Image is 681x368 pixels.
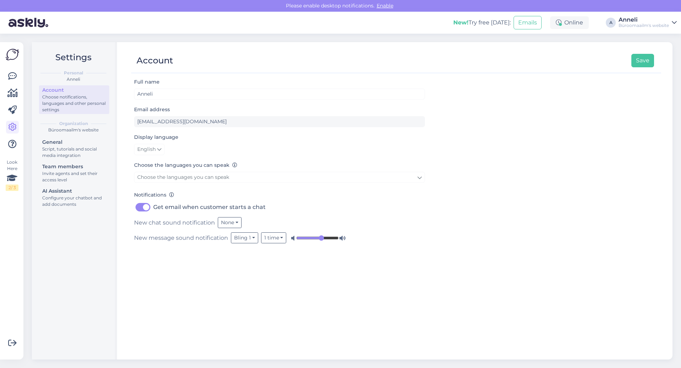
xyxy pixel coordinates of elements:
div: Script, tutorials and social media integration [42,146,106,159]
input: Enter name [134,89,425,100]
label: Email address [134,106,170,113]
button: 1 time [261,232,287,243]
a: AnneliBüroomaailm's website [619,17,677,28]
h2: Settings [38,51,109,64]
b: Personal [64,70,83,76]
label: Choose the languages you can speak [134,162,237,169]
input: Enter email [134,116,425,127]
span: Choose the languages you can speak [137,174,229,180]
div: Try free [DATE]: [453,18,511,27]
div: Account [137,54,173,67]
label: Display language [134,134,178,141]
label: Notifications [134,191,174,199]
a: AccountChoose notifications, languages and other personal settings [39,85,109,114]
a: Team membersInvite agents and set their access level [39,162,109,184]
div: Configure your chatbot and add documents [42,195,106,208]
label: Full name [134,78,160,86]
a: GeneralScript, tutorials and social media integration [39,137,109,160]
div: Account [42,86,106,94]
span: English [137,146,156,153]
div: Team members [42,163,106,170]
a: Choose the languages you can speak [134,172,425,183]
div: AI Assistant [42,187,106,195]
b: Organization [59,120,88,127]
button: Emails [514,16,542,29]
div: Anneli [619,17,669,23]
img: Askly Logo [6,48,19,61]
b: New! [453,19,469,26]
button: Bling 1 [231,232,258,243]
button: Save [631,54,654,67]
div: New chat sound notification [134,217,425,228]
div: Choose notifications, languages and other personal settings [42,94,106,113]
div: Look Here [6,159,18,191]
div: Invite agents and set their access level [42,170,106,183]
div: New message sound notification [134,232,425,243]
div: Büroomaailm's website [38,127,109,133]
div: Büroomaailm's website [619,23,669,28]
a: English [134,144,165,155]
div: A [606,18,616,28]
div: Anneli [38,76,109,83]
a: AI AssistantConfigure your chatbot and add documents [39,186,109,209]
span: Enable [375,2,395,9]
button: None [218,217,242,228]
div: General [42,138,106,146]
label: Get email when customer starts a chat [153,202,266,213]
div: 2 / 3 [6,185,18,191]
div: Online [550,16,589,29]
